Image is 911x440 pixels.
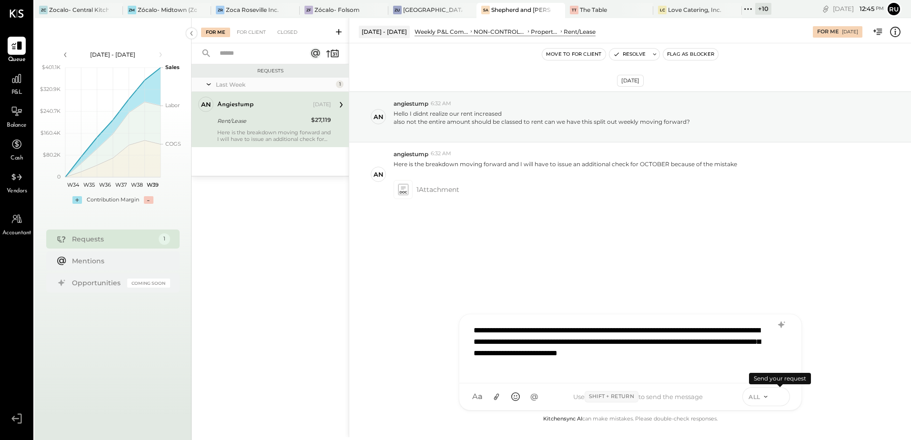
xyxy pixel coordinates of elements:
[217,129,331,142] div: Here is the breakdown moving forward and I will have to issue an additional check for OCTOBER bec...
[201,100,211,109] div: an
[7,121,27,130] span: Balance
[217,116,308,126] div: Rent/Lease
[10,154,23,163] span: Cash
[72,196,82,204] div: +
[394,118,690,126] div: also not the entire amount should be classed to rent can we have this split out weekly moving for...
[530,392,538,401] span: @
[749,373,811,384] div: Send your request
[491,6,551,14] div: Shepherd and [PERSON_NAME]
[83,181,95,188] text: W35
[580,6,607,14] div: The Table
[394,150,428,158] span: angiestump
[159,233,170,245] div: 1
[570,6,578,14] div: TT
[40,108,61,114] text: $240.7K
[232,28,271,37] div: For Client
[115,181,126,188] text: W37
[40,86,61,92] text: $320.9K
[668,6,721,14] div: Love Catering, Inc.
[216,80,334,89] div: Last Week
[43,151,61,158] text: $80.2K
[359,26,410,38] div: [DATE] - [DATE]
[481,6,490,14] div: Sa
[42,64,61,70] text: $401.1K
[374,170,384,179] div: an
[2,229,31,238] span: Accountant
[526,388,543,405] button: @
[531,28,559,36] div: Property Expenses
[394,160,737,176] p: Here is the breakdown moving forward and I will have to issue an additional check for OCTOBER bec...
[416,180,459,199] span: 1 Attachment
[394,100,428,108] span: angiestump
[201,28,230,37] div: For Me
[564,28,596,36] div: Rent/Lease
[67,181,80,188] text: W34
[196,68,344,74] div: Requests
[833,4,884,13] div: [DATE]
[131,181,142,188] text: W38
[127,279,170,288] div: Coming Soon
[431,150,451,158] span: 6:32 AM
[394,110,690,134] p: Hello I didnt realize our rent increased
[431,100,451,108] span: 6:32 AM
[542,49,606,60] button: Move to for client
[99,181,111,188] text: W36
[393,6,402,14] div: ZU
[374,112,384,121] div: an
[138,6,197,14] div: Zócalo- Midtown (Zoca Inc.)
[314,6,360,14] div: Zócalo- Folsom
[886,1,901,17] button: Ru
[311,115,331,125] div: $27,119
[617,75,644,87] div: [DATE]
[87,196,139,204] div: Contribution Margin
[11,89,22,97] span: P&L
[165,102,180,109] text: Labor
[609,49,649,60] button: Resolve
[755,3,771,15] div: + 10
[0,210,33,238] a: Accountant
[0,168,33,196] a: Vendors
[49,6,109,14] div: Zocalo- Central Kitchen (Commissary)
[821,4,830,14] div: copy link
[313,101,331,109] div: [DATE]
[403,6,463,14] div: [GEOGRAPHIC_DATA]
[304,6,313,14] div: ZF
[39,6,48,14] div: ZC
[474,28,526,36] div: NON-CONTROLLABLE EXPENSES
[217,100,253,110] div: angiestump
[165,64,180,70] text: Sales
[128,6,136,14] div: ZM
[72,278,122,288] div: Opportunities
[469,388,486,405] button: Aa
[543,391,733,402] div: Use to send the message
[415,28,469,36] div: Weekly P&L Comparison
[817,28,839,36] div: For Me
[585,391,638,402] span: Shift + Return
[8,56,26,64] span: Queue
[0,102,33,130] a: Balance
[749,393,760,401] span: ALL
[0,70,33,97] a: P&L
[663,49,718,60] button: Flag as Blocker
[57,173,61,180] text: 0
[144,196,153,204] div: -
[40,130,61,136] text: $160.4K
[658,6,667,14] div: LC
[72,50,153,59] div: [DATE] - [DATE]
[273,28,302,37] div: Closed
[72,234,154,244] div: Requests
[336,80,344,88] div: 1
[226,6,279,14] div: Zoca Roseville Inc.
[7,187,27,196] span: Vendors
[0,135,33,163] a: Cash
[146,181,158,188] text: W39
[478,392,483,401] span: a
[165,140,181,147] text: COGS
[216,6,224,14] div: ZR
[72,256,165,266] div: Mentions
[842,29,858,35] div: [DATE]
[0,37,33,64] a: Queue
